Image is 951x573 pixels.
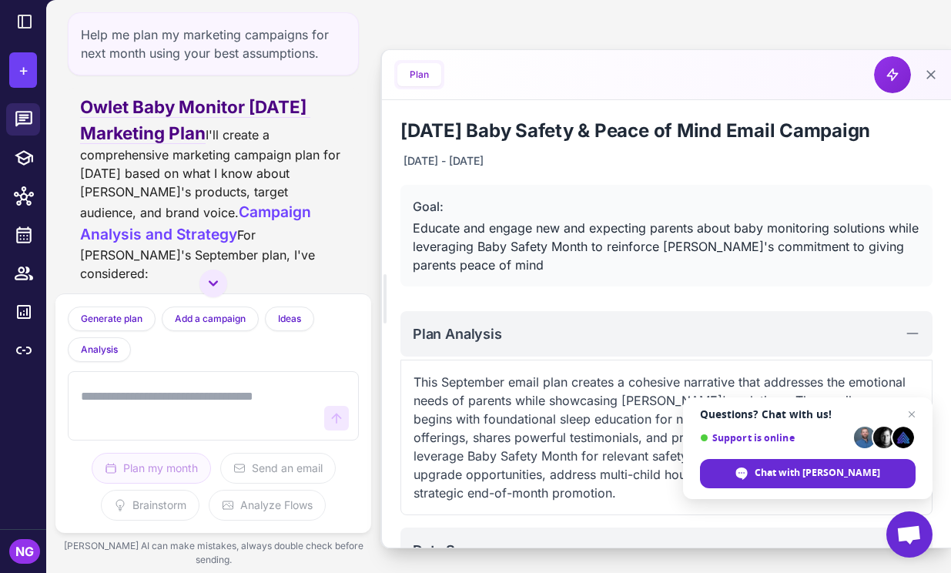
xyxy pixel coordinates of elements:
[413,323,502,344] h2: Plan Analysis
[700,408,916,421] span: Questions? Chat with us!
[80,96,310,144] span: Owlet Baby Monitor [DATE] Marketing Plan
[9,52,37,88] button: +
[278,312,301,326] span: Ideas
[220,453,336,484] button: Send an email
[175,312,246,326] span: Add a campaign
[55,533,371,573] div: [PERSON_NAME] AI can make mistakes, always double check before sending.
[413,540,509,561] h2: Data Summary
[68,307,156,331] button: Generate plan
[101,490,199,521] button: Brainstorm
[209,490,326,521] button: Analyze Flows
[92,453,211,484] button: Plan my month
[414,373,919,502] p: This September email plan creates a cohesive narrative that addresses the emotional needs of pare...
[700,432,849,444] span: Support is online
[81,343,118,357] span: Analysis
[886,511,933,558] a: Open chat
[700,459,916,488] span: Chat with [PERSON_NAME]
[413,197,920,216] div: Goal:
[68,12,359,75] div: Help me plan my marketing campaigns for next month using your best assumptions.
[81,312,142,326] span: Generate plan
[397,63,441,86] button: Plan
[400,119,933,143] h1: [DATE] Baby Safety & Peace of Mind Email Campaign
[755,466,880,480] span: Chat with [PERSON_NAME]
[9,539,40,564] div: NG
[18,59,28,82] span: +
[68,337,131,362] button: Analysis
[413,219,920,274] div: Educate and engage new and expecting parents about baby monitoring solutions while leveraging Bab...
[80,94,347,560] div: I'll create a comprehensive marketing campaign plan for [DATE] based on what I know about [PERSON...
[162,307,259,331] button: Add a campaign
[265,307,314,331] button: Ideas
[400,149,487,173] div: [DATE] - [DATE]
